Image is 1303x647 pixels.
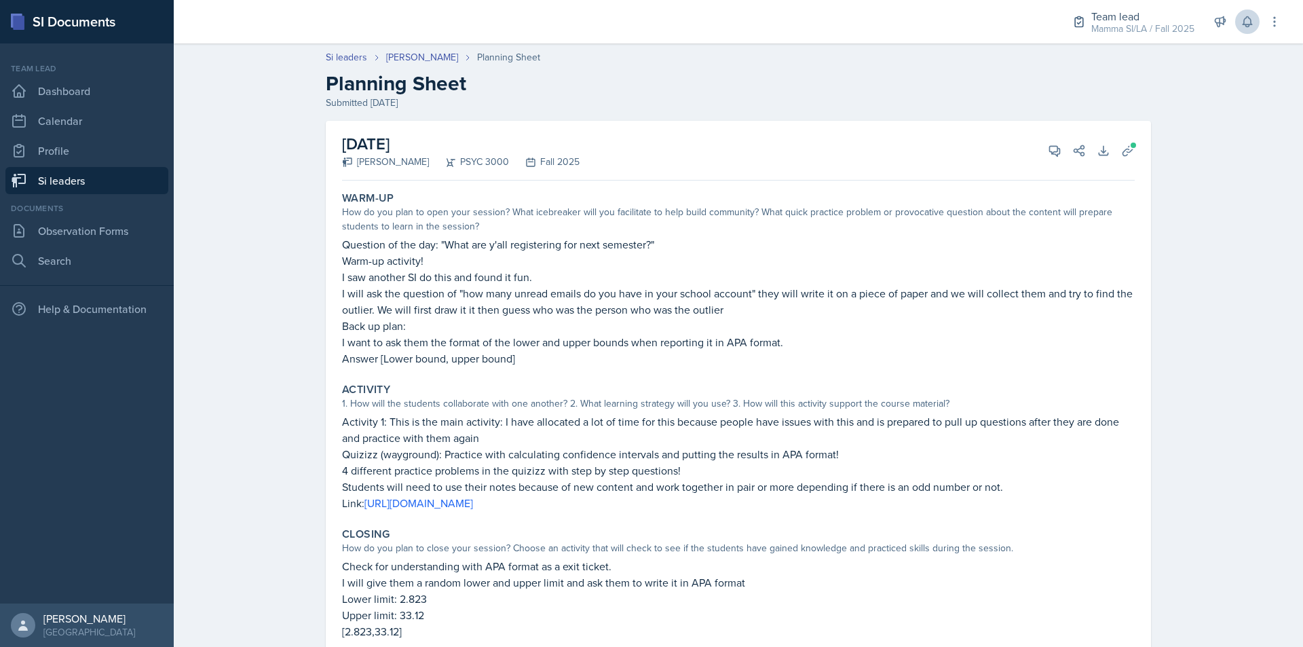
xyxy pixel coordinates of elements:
[342,528,390,541] label: Closing
[342,591,1135,607] p: Lower limit: 2.823​
[5,167,168,194] a: Si leaders
[342,446,1135,462] p: Quizizz (wayground): Practice with calculating confidence intervals and putting the results in AP...
[342,350,1135,367] p: Answer [Lower bound, upper bound]
[342,396,1135,411] div: 1. How will the students collaborate with one another? 2. What learning strategy will you use? 3....
[342,205,1135,234] div: How do you plan to open your session? What icebreaker will you facilitate to help build community...
[342,383,390,396] label: Activity
[342,607,1135,623] p: Upper limit: 33.12
[477,50,540,64] div: Planning Sheet
[342,495,1135,511] p: Link:
[5,62,168,75] div: Team lead
[342,541,1135,555] div: How do you plan to close your session? Choose an activity that will check to see if the students ...
[342,462,1135,479] p: 4 different practice problems in the quizizz with step by step questions!
[5,137,168,164] a: Profile
[5,77,168,105] a: Dashboard
[5,202,168,215] div: Documents
[342,623,1135,640] p: [2.823,33.12]
[342,285,1135,318] p: I will ask the question of "how many unread emails do you have in your school account" they will ...
[342,236,1135,253] p: Question of the day: "What are y'all registering for next semester?"
[326,96,1151,110] div: Submitted [DATE]
[342,132,580,156] h2: [DATE]
[1091,22,1194,36] div: Mamma SI/LA / Fall 2025
[5,217,168,244] a: Observation Forms
[386,50,458,64] a: [PERSON_NAME]
[342,318,1135,334] p: Back up plan:
[5,247,168,274] a: Search
[5,295,168,322] div: Help & Documentation
[342,413,1135,446] p: Activity 1: This is the main activity: I have allocated a lot of time for this because people hav...
[326,50,367,64] a: Si leaders
[342,191,394,205] label: Warm-Up
[364,496,473,511] a: [URL][DOMAIN_NAME]
[342,334,1135,350] p: I want to ask them the format of the lower and upper bounds when reporting it in APA format.
[342,479,1135,495] p: Students will need to use their notes because of new content and work together in pair or more de...
[342,558,1135,574] p: Check for understanding with APA format as a exit ticket.
[509,155,580,169] div: Fall 2025
[342,253,1135,269] p: Warm-up activity!
[43,612,135,625] div: [PERSON_NAME]
[429,155,509,169] div: PSYC 3000
[5,107,168,134] a: Calendar
[1091,8,1194,24] div: Team lead
[342,574,1135,591] p: I will give them a random lower and upper limit and ask them to write it in APA format
[342,155,429,169] div: [PERSON_NAME]
[43,625,135,639] div: [GEOGRAPHIC_DATA]
[326,71,1151,96] h2: Planning Sheet
[342,269,1135,285] p: I saw another SI do this and found it fun.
